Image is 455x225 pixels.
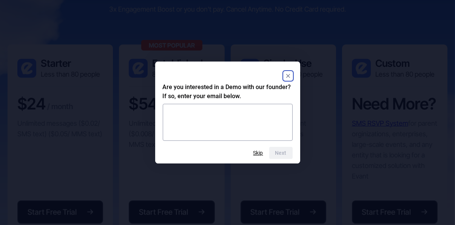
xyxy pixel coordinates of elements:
h2: Are you interested in a Demo with our founder? If so, enter your email below. [163,83,293,101]
dialog: Are you interested in a Demo with our founder? If so, enter your email below. [155,62,300,163]
button: Skip [253,150,263,156]
button: Next question [269,147,293,159]
textarea: Are you interested in a Demo with our founder? If so, enter your email below. [163,104,293,141]
button: Close [284,71,293,80]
